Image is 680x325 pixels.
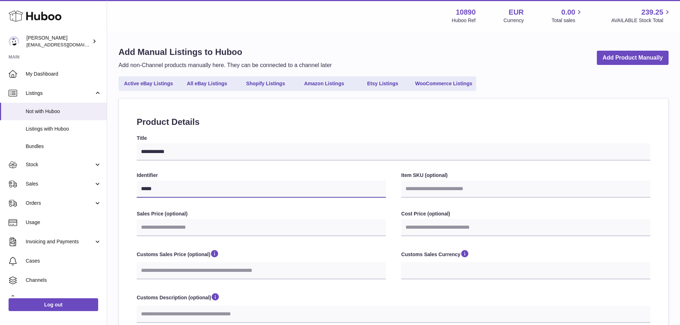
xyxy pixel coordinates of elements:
label: Item SKU (optional) [401,172,650,179]
label: Customs Sales Currency [401,249,650,260]
span: Settings [26,296,101,303]
div: Huboo Ref [452,17,476,24]
a: WooCommerce Listings [413,78,475,90]
div: [PERSON_NAME] [26,35,91,48]
a: All eBay Listings [178,78,236,90]
div: Currency [504,17,524,24]
span: Stock [26,161,94,168]
a: 0.00 Total sales [551,7,583,24]
a: Add Product Manually [597,51,669,65]
a: 239.25 AVAILABLE Stock Total [611,7,671,24]
span: Invoicing and Payments [26,238,94,245]
span: Orders [26,200,94,207]
a: Active eBay Listings [120,78,177,90]
span: Channels [26,277,101,284]
span: 239.25 [641,7,663,17]
strong: 10890 [456,7,476,17]
label: Customs Description (optional) [137,292,650,304]
h1: Add Manual Listings to Huboo [119,46,332,58]
a: Amazon Listings [296,78,353,90]
span: Cases [26,258,101,264]
span: Listings with Huboo [26,126,101,132]
span: Bundles [26,143,101,150]
label: Sales Price (optional) [137,210,386,217]
span: Total sales [551,17,583,24]
span: Sales [26,181,94,187]
a: Shopify Listings [237,78,294,90]
label: Identifier [137,172,386,179]
span: Usage [26,219,101,226]
a: Log out [9,298,98,311]
span: My Dashboard [26,71,101,77]
span: [EMAIL_ADDRESS][DOMAIN_NAME] [26,42,105,47]
h2: Product Details [137,116,650,128]
strong: EUR [509,7,524,17]
span: AVAILABLE Stock Total [611,17,671,24]
p: Add non-Channel products manually here. They can be connected to a channel later [119,61,332,69]
label: Title [137,135,650,142]
a: Etsy Listings [354,78,411,90]
img: internalAdmin-10890@internal.huboo.com [9,36,19,47]
span: 0.00 [561,7,575,17]
label: Cost Price (optional) [401,210,650,217]
span: Not with Huboo [26,108,101,115]
label: Customs Sales Price (optional) [137,249,386,260]
span: Listings [26,90,94,97]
